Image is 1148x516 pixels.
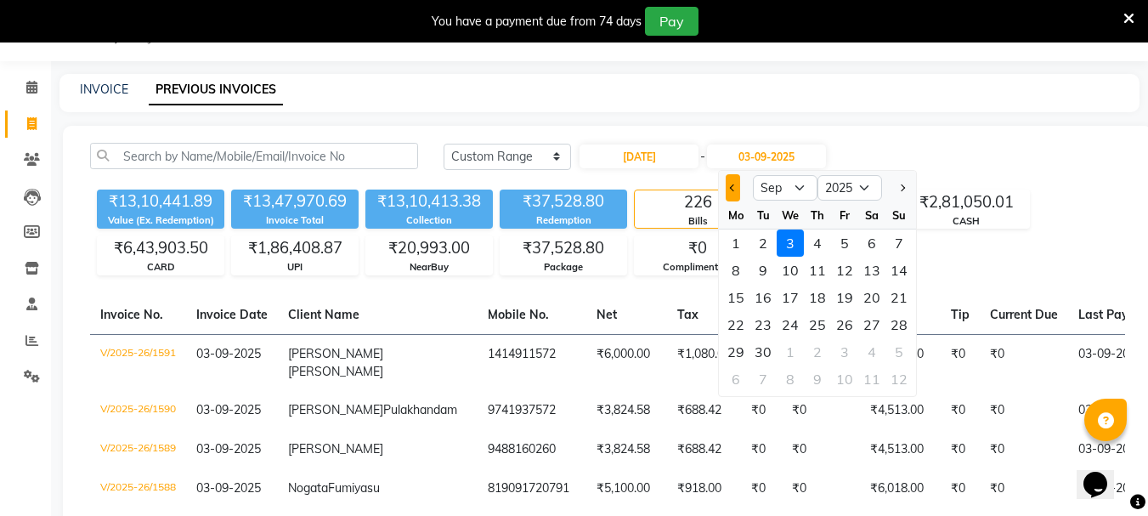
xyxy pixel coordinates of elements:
span: Net [597,307,617,322]
div: Thursday, September 4, 2025 [804,230,831,257]
button: Pay [645,7,698,36]
td: 9488160260 [478,430,586,469]
div: Package [500,260,626,275]
div: 8 [722,257,749,284]
div: Monday, September 29, 2025 [722,338,749,366]
td: ₹5,100.00 [586,469,667,508]
span: Invoice No. [100,307,163,322]
div: We [777,201,804,229]
div: Value (Ex. Redemption) [97,213,224,228]
span: Nogata [288,480,328,496]
div: 25 [804,311,831,338]
div: Wednesday, September 24, 2025 [777,311,804,338]
td: ₹0 [782,469,860,508]
div: Monday, October 6, 2025 [722,366,749,393]
div: 13 [858,257,885,284]
td: ₹918.00 [667,469,741,508]
div: 7 [885,230,913,257]
td: ₹0 [782,391,860,430]
div: Sunday, September 7, 2025 [885,230,913,257]
div: 11 [858,366,885,393]
td: ₹0 [782,430,860,469]
div: 26 [831,311,858,338]
td: ₹6,018.00 [860,469,941,508]
div: Invoice Total [231,213,359,228]
div: 10 [777,257,804,284]
td: ₹688.42 [667,391,741,430]
div: ₹2,81,050.01 [903,190,1029,214]
div: Wednesday, October 8, 2025 [777,366,804,393]
div: 1 [777,338,804,366]
input: Search by Name/Mobile/Email/Invoice No [90,143,418,169]
div: Thursday, September 11, 2025 [804,257,831,284]
div: 19 [831,284,858,311]
div: Friday, September 12, 2025 [831,257,858,284]
div: Su [885,201,913,229]
div: ₹20,993.00 [366,236,492,260]
div: Wednesday, September 10, 2025 [777,257,804,284]
span: Tip [951,307,970,322]
div: 17 [777,284,804,311]
div: 3 [831,338,858,366]
button: Previous month [726,174,740,201]
div: Thursday, September 25, 2025 [804,311,831,338]
div: Tuesday, October 7, 2025 [749,366,777,393]
td: ₹0 [741,430,782,469]
div: 4 [804,230,831,257]
td: ₹0 [941,469,980,508]
div: ₹13,47,970.69 [231,190,359,213]
div: NearBuy [366,260,492,275]
div: Monday, September 15, 2025 [722,284,749,311]
div: 28 [885,311,913,338]
td: ₹4,513.00 [860,430,941,469]
span: 03-09-2025 [196,441,261,456]
div: 3 [777,230,804,257]
div: 5 [831,230,858,257]
div: Tuesday, September 30, 2025 [749,338,777,366]
div: ₹6,43,903.50 [98,236,223,260]
td: ₹0 [941,334,980,391]
div: Complimentary [635,260,761,275]
td: ₹0 [980,391,1068,430]
div: Wednesday, October 1, 2025 [777,338,804,366]
div: ₹13,10,413.38 [365,190,493,213]
span: [PERSON_NAME] [288,402,383,417]
input: Start Date [580,145,698,168]
div: 18 [804,284,831,311]
div: ₹1,86,408.87 [232,236,358,260]
div: Tuesday, September 23, 2025 [749,311,777,338]
td: ₹1,080.00 [667,334,741,391]
div: Wednesday, September 17, 2025 [777,284,804,311]
div: Fr [831,201,858,229]
span: - [700,148,705,166]
div: 27 [858,311,885,338]
select: Select year [817,175,882,201]
td: V/2025-26/1590 [90,391,186,430]
div: 226 [635,190,761,214]
div: CARD [98,260,223,275]
div: ₹0 [635,236,761,260]
td: ₹3,824.58 [586,391,667,430]
select: Select month [753,175,817,201]
td: ₹0 [941,391,980,430]
div: Monday, September 22, 2025 [722,311,749,338]
div: ₹37,528.80 [500,236,626,260]
span: 03-09-2025 [196,346,261,361]
td: ₹4,513.00 [860,391,941,430]
div: Friday, October 3, 2025 [831,338,858,366]
div: 30 [749,338,777,366]
span: Tax [677,307,698,322]
span: 03-09-2025 [196,480,261,496]
div: Friday, September 26, 2025 [831,311,858,338]
div: Saturday, September 6, 2025 [858,230,885,257]
input: End Date [707,145,826,168]
button: Next month [895,174,909,201]
div: 10 [831,366,858,393]
div: Tuesday, September 2, 2025 [749,230,777,257]
td: 1414911572 [478,334,586,391]
div: You have a payment due from 74 days [432,13,642,31]
div: Sa [858,201,885,229]
div: 7 [749,366,777,393]
div: 6 [722,366,749,393]
div: 1 [722,230,749,257]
